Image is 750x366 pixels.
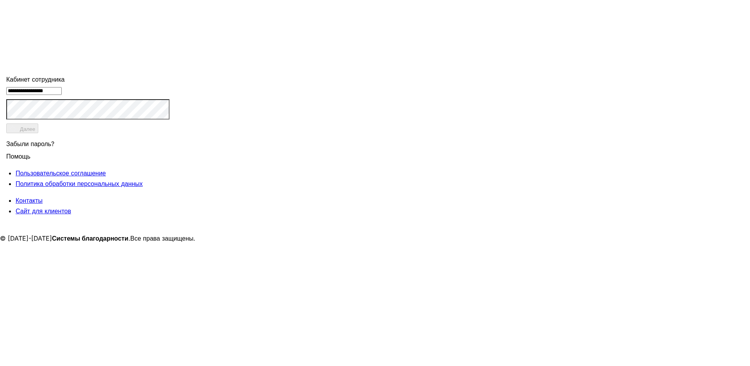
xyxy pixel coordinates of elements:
button: Далее [6,123,38,133]
a: Контакты [16,196,43,204]
a: Пользовательское соглашение [16,169,106,177]
strong: Системы благодарности [52,234,129,242]
a: Политика обработки персональных данных [16,180,143,187]
a: Сайт для клиентов [16,207,71,215]
span: Помощь [6,148,30,160]
span: Все права защищены. [130,234,196,242]
div: Кабинет сотрудника [6,74,170,85]
div: Забыли пароль? [6,134,170,151]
